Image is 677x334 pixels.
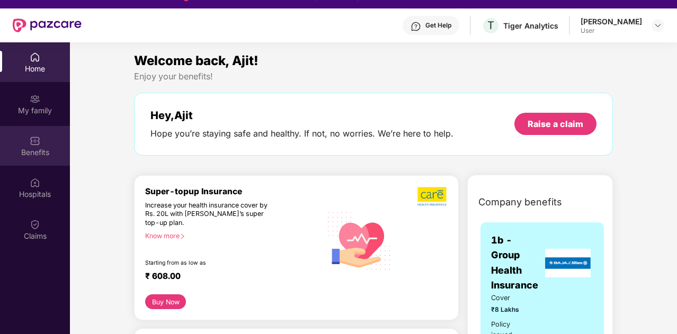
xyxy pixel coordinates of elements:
img: svg+xml;base64,PHN2ZyB4bWxucz0iaHR0cDovL3d3dy53My5vcmcvMjAwMC9zdmciIHhtbG5zOnhsaW5rPSJodHRwOi8vd3... [322,202,397,278]
img: New Pazcare Logo [13,19,82,32]
img: svg+xml;base64,PHN2ZyBpZD0iQ2xhaW0iIHhtbG5zPSJodHRwOi8vd3d3LnczLm9yZy8yMDAwL3N2ZyIgd2lkdGg9IjIwIi... [30,219,40,230]
img: svg+xml;base64,PHN2ZyB3aWR0aD0iMjAiIGhlaWdodD0iMjAiIHZpZXdCb3g9IjAgMCAyMCAyMCIgZmlsbD0ibm9uZSIgeG... [30,94,40,104]
div: Starting from as low as [145,259,277,267]
div: Hey, Ajit [150,109,453,122]
span: Welcome back, Ajit! [134,53,259,68]
div: [PERSON_NAME] [581,16,642,26]
div: ₹ 608.00 [145,271,311,284]
span: ₹8 Lakhs [491,305,530,315]
img: svg+xml;base64,PHN2ZyBpZD0iSGVscC0zMngzMiIgeG1sbnM9Imh0dHA6Ly93d3cudzMub3JnLzIwMDAvc3ZnIiB3aWR0aD... [411,21,421,32]
div: Hope you’re staying safe and healthy. If not, no worries. We’re here to help. [150,128,453,139]
div: Get Help [425,21,451,30]
span: 1b - Group Health Insurance [491,233,542,293]
img: svg+xml;base64,PHN2ZyBpZD0iRHJvcGRvd24tMzJ4MzIiIHhtbG5zPSJodHRwOi8vd3d3LnczLm9yZy8yMDAwL3N2ZyIgd2... [654,21,662,30]
img: b5dec4f62d2307b9de63beb79f102df3.png [417,186,448,206]
div: User [581,26,642,35]
img: svg+xml;base64,PHN2ZyBpZD0iSG9tZSIgeG1sbnM9Imh0dHA6Ly93d3cudzMub3JnLzIwMDAvc3ZnIiB3aWR0aD0iMjAiIG... [30,52,40,62]
img: svg+xml;base64,PHN2ZyBpZD0iQmVuZWZpdHMiIHhtbG5zPSJodHRwOi8vd3d3LnczLm9yZy8yMDAwL3N2ZyIgd2lkdGg9Ij... [30,136,40,146]
div: Tiger Analytics [503,21,558,31]
div: Know more [145,232,315,239]
div: Increase your health insurance cover by Rs. 20L with [PERSON_NAME]’s super top-up plan. [145,201,276,228]
div: Enjoy your benefits! [134,71,613,82]
img: svg+xml;base64,PHN2ZyBpZD0iSG9zcGl0YWxzIiB4bWxucz0iaHR0cDovL3d3dy53My5vcmcvMjAwMC9zdmciIHdpZHRoPS... [30,177,40,188]
div: Raise a claim [528,118,583,130]
span: right [180,233,185,239]
img: insurerLogo [545,249,591,277]
div: Super-topup Insurance [145,186,322,196]
button: Buy Now [145,294,186,309]
span: Cover [491,293,530,303]
span: T [487,19,494,32]
span: Company benefits [478,195,562,210]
